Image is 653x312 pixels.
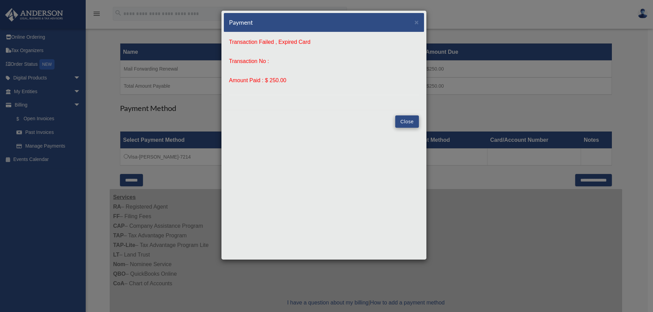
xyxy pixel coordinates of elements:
button: Close [395,115,419,128]
p: Transaction No : [229,57,419,66]
p: Transaction Failed , Expired Card [229,37,419,47]
span: × [414,18,419,26]
h5: Payment [229,18,253,27]
p: Amount Paid : $ 250.00 [229,76,419,85]
button: Close [414,18,419,26]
